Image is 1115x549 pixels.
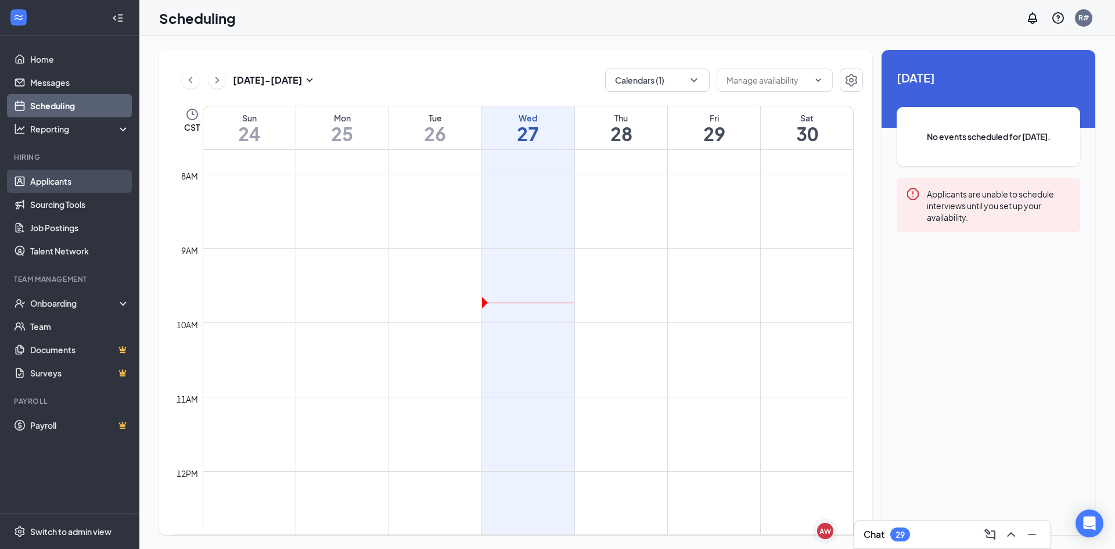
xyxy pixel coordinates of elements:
[14,123,26,135] svg: Analysis
[182,71,199,89] button: ChevronLeft
[1051,11,1065,25] svg: QuestionInfo
[482,112,574,124] div: Wed
[233,74,303,87] h3: [DATE] - [DATE]
[1078,13,1089,23] div: R#
[30,170,130,193] a: Applicants
[1025,528,1039,541] svg: Minimize
[30,193,130,216] a: Sourcing Tools
[14,396,127,406] div: Payroll
[897,69,1080,87] span: [DATE]
[668,124,760,143] h1: 29
[30,526,111,537] div: Switch to admin view
[927,187,1071,223] div: Applicants are unable to schedule interviews until you set up your availability.
[30,361,130,385] a: SurveysCrown
[179,170,200,182] div: 8am
[30,216,130,239] a: Job Postings
[174,318,200,331] div: 10am
[184,121,200,133] span: CST
[906,187,920,201] svg: Error
[688,74,700,86] svg: ChevronDown
[761,112,853,124] div: Sat
[1023,525,1041,544] button: Minimize
[30,71,130,94] a: Messages
[203,106,296,149] a: August 24, 2025
[185,107,199,121] svg: Clock
[814,76,823,85] svg: ChevronDown
[30,123,130,135] div: Reporting
[605,69,710,92] button: Calendars (1)ChevronDown
[211,73,223,87] svg: ChevronRight
[30,414,130,437] a: PayrollCrown
[296,112,389,124] div: Mon
[668,106,760,149] a: August 29, 2025
[30,48,130,71] a: Home
[174,393,200,406] div: 11am
[208,71,226,89] button: ChevronRight
[840,69,863,92] button: Settings
[30,315,130,338] a: Team
[174,467,200,480] div: 12pm
[819,526,831,536] div: AW
[14,274,127,284] div: Team Management
[13,12,24,23] svg: WorkstreamLogo
[920,130,1057,143] span: No events scheduled for [DATE].
[844,73,858,87] svg: Settings
[185,73,196,87] svg: ChevronLeft
[14,152,127,162] div: Hiring
[389,106,481,149] a: August 26, 2025
[14,297,26,309] svg: UserCheck
[895,530,905,540] div: 29
[14,526,26,537] svg: Settings
[296,106,389,149] a: August 25, 2025
[983,528,997,541] svg: ComposeMessage
[296,124,389,143] h1: 25
[1076,509,1103,537] div: Open Intercom Messenger
[389,112,481,124] div: Tue
[1002,525,1020,544] button: ChevronUp
[30,94,130,117] a: Scheduling
[30,239,130,263] a: Talent Network
[203,124,296,143] h1: 24
[726,74,809,87] input: Manage availability
[203,112,296,124] div: Sun
[303,73,316,87] svg: SmallChevronDown
[389,124,481,143] h1: 26
[30,297,120,309] div: Onboarding
[575,106,667,149] a: August 28, 2025
[981,525,999,544] button: ComposeMessage
[761,106,853,149] a: August 30, 2025
[112,12,124,24] svg: Collapse
[30,338,130,361] a: DocumentsCrown
[482,106,574,149] a: August 27, 2025
[668,112,760,124] div: Fri
[575,124,667,143] h1: 28
[1026,11,1040,25] svg: Notifications
[761,124,853,143] h1: 30
[482,124,574,143] h1: 27
[1004,528,1018,541] svg: ChevronUp
[864,528,884,541] h3: Chat
[179,244,200,257] div: 9am
[575,112,667,124] div: Thu
[159,8,236,28] h1: Scheduling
